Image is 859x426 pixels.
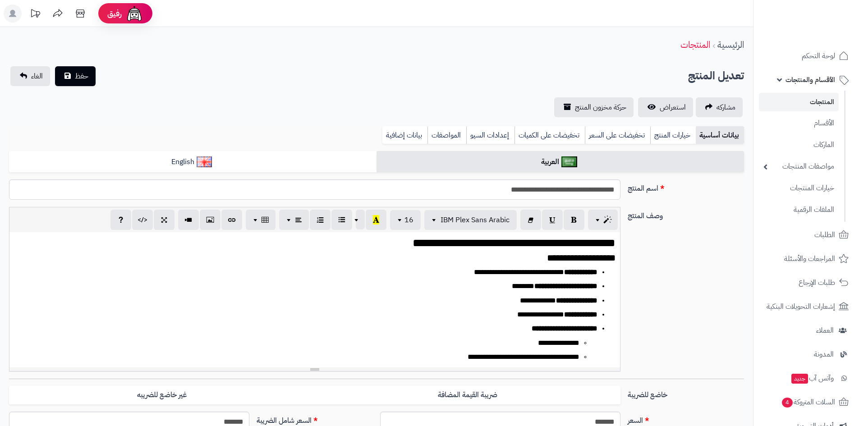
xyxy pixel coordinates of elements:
span: رفيق [107,8,122,19]
span: استعراض [660,102,686,113]
span: 16 [404,215,413,225]
img: logo-2.png [798,25,850,44]
a: بيانات أساسية [696,126,744,144]
a: الرئيسية [717,38,744,51]
a: المنتجات [680,38,710,51]
label: السعر [624,412,748,426]
a: السلات المتروكة4 [759,391,854,413]
a: إشعارات التحويلات البنكية [759,296,854,317]
a: المراجعات والأسئلة [759,248,854,270]
img: ai-face.png [125,5,143,23]
label: خاضع للضريبة [624,386,748,400]
a: طلبات الإرجاع [759,272,854,293]
span: المدونة [814,348,834,361]
a: بيانات إضافية [382,126,427,144]
span: إشعارات التحويلات البنكية [767,300,835,313]
label: غير خاضع للضريبه [9,386,315,404]
a: تخفيضات على الكميات [514,126,585,144]
a: العربية [377,151,744,173]
a: مواصفات المنتجات [759,157,839,176]
span: وآتس آب [790,372,834,385]
label: ضريبة القيمة المضافة [315,386,620,404]
a: المدونة [759,344,854,365]
span: IBM Plex Sans Arabic [441,215,510,225]
a: الأقسام [759,114,839,133]
label: السعر شامل الضريبة [253,412,377,426]
button: 16 [390,210,421,230]
a: حركة مخزون المنتج [554,97,634,117]
span: مشاركه [717,102,735,113]
span: السلات المتروكة [781,396,835,408]
button: IBM Plex Sans Arabic [424,210,517,230]
a: خيارات المنتجات [759,179,839,198]
span: المراجعات والأسئلة [784,252,835,265]
span: حركة مخزون المنتج [575,102,626,113]
a: الطلبات [759,224,854,246]
span: طلبات الإرجاع [799,276,835,289]
button: حفظ [55,66,96,86]
img: English [197,156,212,167]
label: وصف المنتج [624,207,748,221]
span: 4 [782,398,793,408]
a: العملاء [759,320,854,341]
a: إعدادات السيو [466,126,514,144]
span: الغاء [31,71,43,82]
label: اسم المنتج [624,179,748,194]
h2: تعديل المنتج [688,67,744,85]
a: تحديثات المنصة [24,5,46,25]
span: لوحة التحكم [802,50,835,62]
a: لوحة التحكم [759,45,854,67]
span: جديد [791,374,808,384]
a: الغاء [10,66,50,86]
a: وآتس آبجديد [759,367,854,389]
span: حفظ [75,71,88,82]
a: الملفات الرقمية [759,200,839,220]
a: English [9,151,377,173]
span: العملاء [816,324,834,337]
a: المواصفات [427,126,466,144]
a: تخفيضات على السعر [585,126,650,144]
a: الماركات [759,135,839,155]
a: المنتجات [759,93,839,111]
img: العربية [561,156,577,167]
span: الطلبات [814,229,835,241]
span: الأقسام والمنتجات [786,73,835,86]
a: مشاركه [696,97,743,117]
a: استعراض [638,97,693,117]
a: خيارات المنتج [650,126,696,144]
